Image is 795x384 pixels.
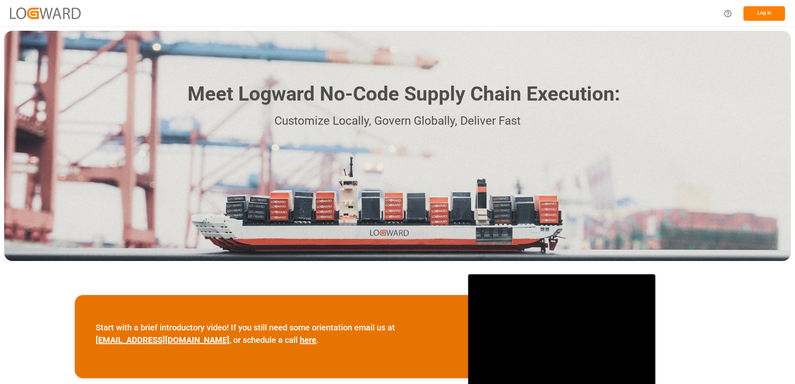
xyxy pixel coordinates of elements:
h1: Meet Logward No-Code Supply Chain Execution: [188,79,620,109]
a: [EMAIL_ADDRESS][DOMAIN_NAME] [96,335,230,345]
p: Customize Locally, Govern Globally, Deliver Fast [175,112,620,130]
button: Log In [743,6,785,21]
a: here [300,335,316,345]
button: Help Center [718,4,737,23]
img: Logward_new_orange.png [10,7,81,19]
p: Start with a brief introductory video! If you still need some orientation email us at , or schedu... [96,321,447,346]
